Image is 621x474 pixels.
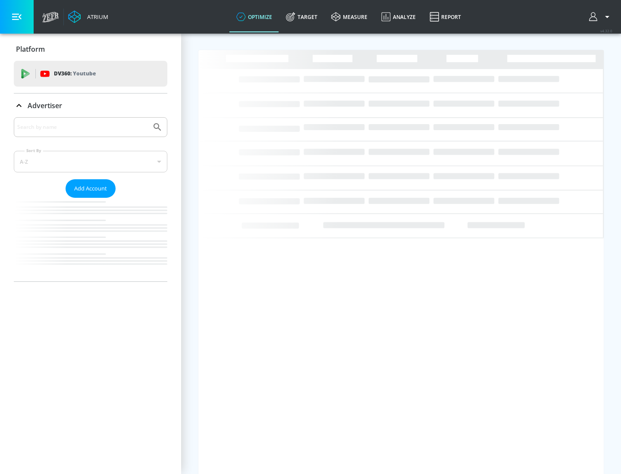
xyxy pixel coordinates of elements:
[14,94,167,118] div: Advertiser
[229,1,279,32] a: optimize
[74,184,107,193] span: Add Account
[68,10,108,23] a: Atrium
[54,69,96,78] p: DV360:
[279,1,324,32] a: Target
[25,148,43,153] label: Sort By
[600,28,612,33] span: v 4.32.0
[66,179,116,198] button: Add Account
[14,37,167,61] div: Platform
[423,1,468,32] a: Report
[84,13,108,21] div: Atrium
[14,117,167,281] div: Advertiser
[17,122,148,133] input: Search by name
[324,1,374,32] a: measure
[14,198,167,281] nav: list of Advertiser
[14,61,167,87] div: DV360: Youtube
[14,151,167,172] div: A-Z
[374,1,423,32] a: Analyze
[16,44,45,54] p: Platform
[28,101,62,110] p: Advertiser
[73,69,96,78] p: Youtube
